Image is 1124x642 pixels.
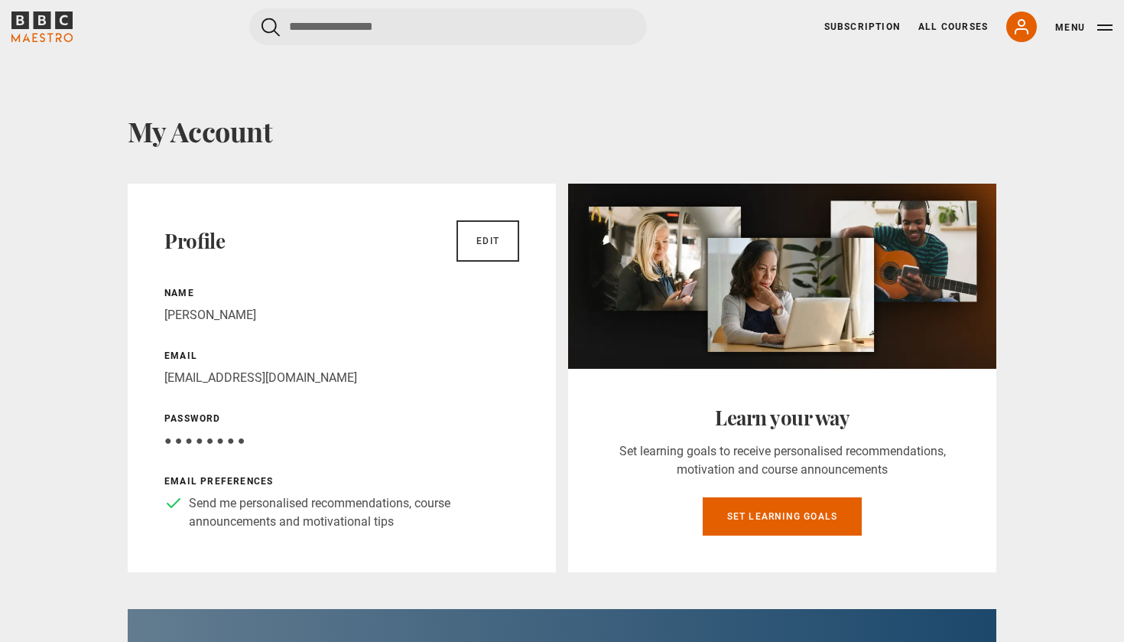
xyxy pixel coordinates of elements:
[11,11,73,42] svg: BBC Maestro
[605,406,960,430] h2: Learn your way
[1055,20,1113,35] button: Toggle navigation
[164,286,519,300] p: Name
[164,306,519,324] p: [PERSON_NAME]
[164,229,225,253] h2: Profile
[262,18,280,37] button: Submit the search query
[164,369,519,387] p: [EMAIL_ADDRESS][DOMAIN_NAME]
[128,115,996,147] h1: My Account
[605,442,960,479] p: Set learning goals to receive personalised recommendations, motivation and course announcements
[703,497,862,536] a: Set learning goals
[824,20,900,34] a: Subscription
[918,20,988,34] a: All Courses
[164,349,519,363] p: Email
[249,8,647,45] input: Search
[456,220,519,262] a: Edit
[164,433,245,448] span: ● ● ● ● ● ● ● ●
[164,474,519,488] p: Email preferences
[189,494,519,531] p: Send me personalised recommendations, course announcements and motivational tips
[164,412,519,425] p: Password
